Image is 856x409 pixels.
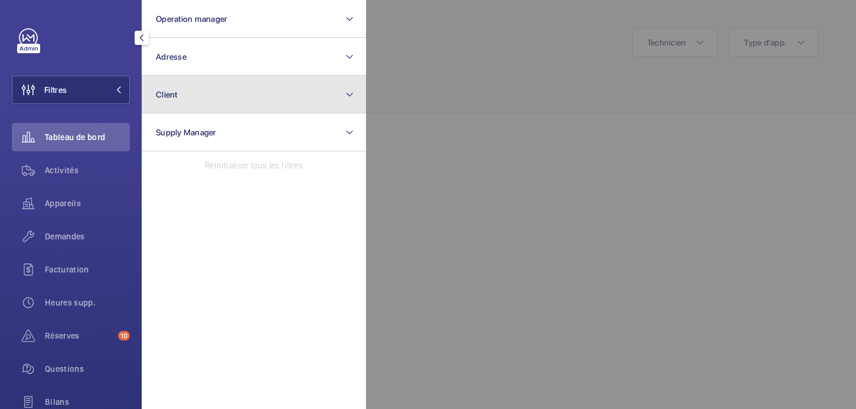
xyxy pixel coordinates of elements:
[44,84,67,96] span: Filtres
[45,330,113,342] span: Réserves
[45,197,130,209] span: Appareils
[45,231,130,242] span: Demandes
[45,164,130,176] span: Activités
[12,76,130,104] button: Filtres
[118,331,130,340] span: 10
[45,264,130,275] span: Facturation
[45,131,130,143] span: Tableau de bord
[45,363,130,375] span: Questions
[45,396,130,408] span: Bilans
[45,297,130,309] span: Heures supp.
